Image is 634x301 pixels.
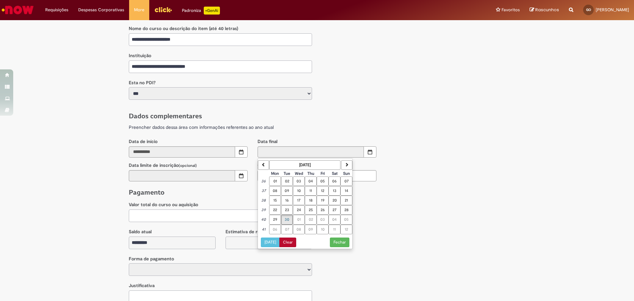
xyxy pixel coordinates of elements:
[305,196,317,205] button: 18
[596,7,629,13] span: [PERSON_NAME]
[305,176,317,186] button: 04
[333,188,336,193] span: 13
[340,186,352,196] button: 14
[535,7,559,13] span: Rascunhos
[329,215,340,224] button: 04
[129,202,312,208] p: Valor total do curso ou aquisição
[129,229,216,235] p: Saldo atual
[340,215,352,224] button: 05
[317,176,329,186] button: 05
[309,217,313,222] span: 02
[129,256,312,262] p: Forma de pagamento
[329,186,340,196] button: 13
[293,225,305,234] button: 08
[317,205,329,215] button: 26
[261,238,280,247] button: [DATE]
[281,215,293,224] button: 30
[273,198,277,203] span: 15
[329,225,340,234] button: 11
[344,178,349,184] span: 07
[129,53,312,59] p: Instituição
[305,186,317,196] button: 11
[329,205,340,215] button: 27
[332,171,337,176] small: Saturday
[281,186,293,196] button: 09
[321,198,325,203] span: 19
[262,227,265,232] em: 41
[297,207,301,212] span: 24
[273,178,277,184] span: 01
[281,225,293,234] button: 07
[307,171,314,176] small: Thursday
[293,196,305,205] button: 17
[279,238,296,247] button: Clear
[345,198,348,203] span: 21
[129,112,505,121] h1: Dados complementares
[330,238,349,247] button: Fechar
[285,198,289,203] span: 16
[308,227,313,232] span: 09
[293,215,305,224] button: 01
[321,227,325,232] span: 10
[285,207,289,212] span: 23
[329,176,340,186] button: 06
[285,217,289,222] span: 30
[281,176,293,186] button: 02
[321,171,325,176] small: Friday
[269,215,281,224] button: 29
[340,176,352,186] button: 07
[305,215,317,224] button: 02
[129,188,505,197] h1: Pagamento
[297,178,301,184] span: 03
[204,7,220,15] p: +GenAi
[332,178,337,184] span: 06
[129,138,248,145] p: Data de início
[530,7,559,13] a: Rascunhos
[297,227,301,232] span: 08
[343,171,350,176] small: Sunday
[297,198,300,203] span: 17
[273,227,277,232] span: 06
[269,205,281,215] button: 22
[320,178,325,184] span: 05
[269,225,281,234] button: 06
[226,229,312,235] p: Estimativa de reembolso
[273,188,277,193] span: 08
[273,207,277,212] span: 22
[269,186,281,196] button: 08
[345,227,348,232] span: 12
[261,198,266,203] em: 38
[179,163,197,168] small: (opcional)
[261,207,266,212] em: 39
[281,196,293,205] button: 16
[305,205,317,215] button: 25
[340,196,352,205] button: 21
[586,8,591,12] span: GO
[345,188,348,193] span: 14
[78,7,124,13] span: Despesas Corporativas
[332,217,337,222] span: 04
[285,178,289,184] span: 02
[344,207,349,212] span: 28
[299,162,311,168] strong: [DATE]
[340,205,352,215] button: 28
[333,198,337,203] span: 20
[317,225,329,234] button: 10
[129,80,312,86] p: Esta no PDI?
[321,207,325,212] span: 26
[295,171,303,176] small: Wednesday
[262,188,266,193] em: 37
[317,215,329,224] button: 03
[502,7,520,13] span: Favoritos
[129,25,312,32] p: Nome do curso ou descrição do item (até 40 letras)
[1,3,35,17] img: ServiceNow
[258,138,376,145] p: Data final
[273,217,277,222] span: 29
[308,178,313,184] span: 04
[182,7,220,15] div: Padroniza
[154,5,172,15] img: click_logo_yellow_360x200.png
[305,225,317,234] button: 09
[285,227,289,232] span: 07
[134,7,144,13] span: More
[281,205,293,215] button: 23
